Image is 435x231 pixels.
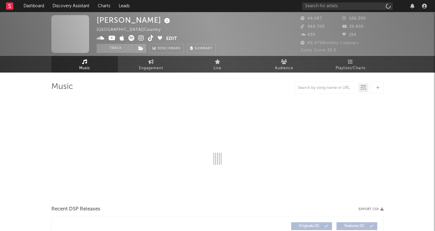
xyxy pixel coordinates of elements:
[342,33,356,37] span: 194
[301,48,336,52] span: Jump Score: 39.9
[342,25,364,29] span: 39,800
[359,207,384,211] button: Export CSV
[301,17,322,21] span: 44,087
[166,35,177,43] button: Edit
[97,44,134,53] button: Track
[336,65,366,72] span: Playlists/Charts
[301,41,359,45] span: 89,479 Monthly Listeners
[79,65,90,72] span: Music
[118,56,184,73] a: Engagement
[51,206,100,213] span: Recent DSP Releases
[301,25,325,29] span: 468,700
[337,222,377,230] button: Features(0)
[251,56,317,73] a: Audience
[317,56,384,73] a: Playlists/Charts
[342,17,366,21] span: 186,309
[275,65,293,72] span: Audience
[97,26,168,34] div: [GEOGRAPHIC_DATA] | Country
[97,15,172,25] div: [PERSON_NAME]
[149,44,184,53] a: Benchmark
[340,224,368,228] span: Features ( 0 )
[295,224,323,228] span: Originals ( 0 )
[301,33,315,37] span: 439
[51,56,118,73] a: Music
[195,47,212,50] span: Summary
[158,45,181,52] span: Benchmark
[139,65,163,72] span: Engagement
[291,222,332,230] button: Originals(0)
[184,56,251,73] a: Live
[295,86,359,90] input: Search by song name or URL
[302,2,393,10] input: Search for artists
[214,65,221,72] span: Live
[187,44,216,53] button: Summary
